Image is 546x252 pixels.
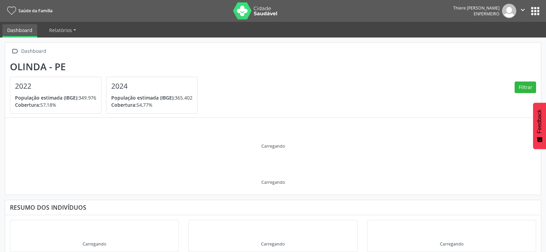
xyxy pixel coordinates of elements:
[2,24,37,38] a: Dashboard
[516,4,529,18] button: 
[10,46,47,56] a:  Dashboard
[261,143,285,149] div: Carregando
[502,4,516,18] img: img
[15,102,40,108] span: Cobertura:
[111,102,136,108] span: Cobertura:
[18,8,53,14] span: Saúde da Família
[536,109,543,133] span: Feedback
[111,101,192,108] p: 54,77%
[474,11,500,17] span: Enfermeiro
[111,94,175,101] span: População estimada (IBGE):
[440,241,463,247] div: Carregando
[453,5,500,11] div: Thiere [PERSON_NAME]
[261,179,285,185] div: Carregando
[15,94,78,101] span: População estimada (IBGE):
[533,103,546,149] button: Feedback - Mostrar pesquisa
[529,5,541,17] button: apps
[49,27,72,33] span: Relatórios
[44,24,81,36] a: Relatórios
[20,46,47,56] div: Dashboard
[15,101,96,108] p: 57,18%
[5,5,53,16] a: Saúde da Família
[111,94,192,101] p: 365.402
[261,241,285,247] div: Carregando
[15,82,96,90] h4: 2022
[111,82,192,90] h4: 2024
[10,204,536,211] div: Resumo dos indivíduos
[10,46,20,56] i: 
[519,6,527,14] i: 
[15,94,96,101] p: 349.976
[83,241,106,247] div: Carregando
[10,61,202,72] div: Olinda - PE
[515,81,536,93] button: Filtrar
